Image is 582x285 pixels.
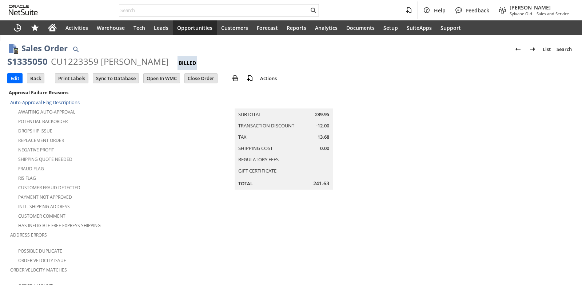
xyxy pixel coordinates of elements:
a: List [540,43,554,55]
a: Forecast [252,20,282,35]
a: Transaction Discount [238,122,294,129]
a: Gift Certificate [238,167,276,174]
a: Setup [379,20,402,35]
input: Sync To Database [93,74,139,83]
input: Open In WMC [144,74,180,83]
a: Warehouse [92,20,129,35]
a: Leads [150,20,173,35]
span: Sales and Service [537,11,569,16]
img: print.svg [231,74,240,83]
a: Support [436,20,465,35]
div: CU1223359 [PERSON_NAME] [51,56,169,67]
input: Search [119,6,309,15]
a: Tax [238,134,247,140]
span: Sylvane Old [510,11,532,16]
span: Analytics [315,24,338,31]
a: Activities [61,20,92,35]
input: Print Labels [55,74,88,83]
caption: Summary [235,97,333,108]
a: Replacement Order [18,137,64,143]
span: Documents [346,24,375,31]
h1: Sales Order [21,42,68,54]
a: Home [44,20,61,35]
span: 239.95 [315,111,329,118]
span: - [534,11,535,16]
span: Tech [133,24,145,31]
svg: Recent Records [13,23,22,32]
a: Tech [129,20,150,35]
img: add-record.svg [246,74,254,83]
div: Approval Failure Reasons [7,88,187,97]
img: Next [528,45,537,54]
a: Opportunities [173,20,217,35]
a: Search [554,43,575,55]
svg: Home [48,23,57,32]
span: Feedback [466,7,489,14]
a: Has Ineligible Free Express Shipping [18,222,101,229]
a: Possible Duplicate [18,248,62,254]
a: RIS flag [18,175,36,181]
input: Edit [8,74,22,83]
span: [PERSON_NAME] [510,4,569,11]
span: Leads [154,24,168,31]
a: Order Velocity Issue [18,257,66,264]
span: Setup [383,24,398,31]
a: Analytics [311,20,342,35]
a: Customer Comment [18,213,65,219]
span: 13.68 [318,134,329,140]
a: Regulatory Fees [238,156,279,163]
a: Potential Backorder [18,118,68,124]
svg: Search [309,6,318,15]
input: Close Order [185,74,217,83]
a: Subtotal [238,111,261,118]
span: Forecast [257,24,278,31]
span: 0.00 [320,145,329,152]
a: Customer Fraud Detected [18,185,80,191]
a: Address Errors [10,232,47,238]
span: Help [434,7,446,14]
span: Warehouse [97,24,125,31]
span: -12.00 [316,122,329,129]
div: S1335050 [7,56,48,67]
a: Recent Records [9,20,26,35]
svg: Shortcuts [31,23,39,32]
div: Shortcuts [26,20,44,35]
span: Opportunities [177,24,212,31]
span: 241.63 [313,180,329,187]
a: Awaiting Auto-Approval [18,109,75,115]
span: Support [441,24,461,31]
span: Reports [287,24,306,31]
a: Customers [217,20,252,35]
a: Negative Profit [18,147,54,153]
img: Quick Find [71,45,80,54]
a: Order Velocity Matches [10,267,67,273]
span: SuiteApps [407,24,432,31]
div: Billed [178,56,197,70]
a: Total [238,180,253,187]
a: Auto-Approval Flag Descriptions [10,99,80,106]
a: Fraud Flag [18,166,44,172]
a: Reports [282,20,311,35]
a: Shipping Quote Needed [18,156,72,162]
span: Customers [221,24,248,31]
input: Back [27,74,44,83]
a: Documents [342,20,379,35]
a: SuiteApps [402,20,436,35]
a: Shipping Cost [238,145,273,151]
a: Payment not approved [18,194,72,200]
a: Dropship Issue [18,128,52,134]
a: Intl. Shipping Address [18,203,70,210]
svg: logo [9,5,38,15]
a: Actions [257,75,280,82]
img: Previous [514,45,522,54]
span: Activities [65,24,88,31]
